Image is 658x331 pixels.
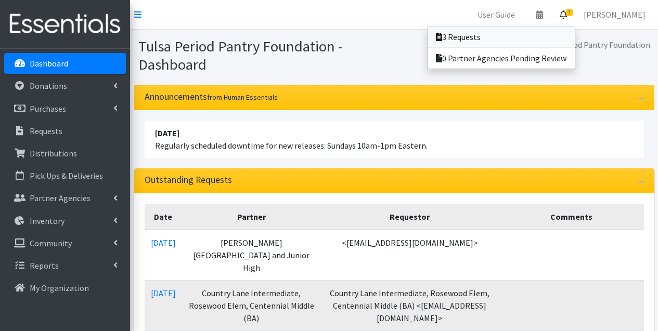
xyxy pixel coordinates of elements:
a: [DATE] [151,288,176,298]
a: Inventory [4,210,126,231]
p: Inventory [30,216,64,226]
a: [DATE] [151,237,176,248]
td: Country Lane Intermediate, Rosewood Elem, Centennial Middle (BA) [182,281,321,331]
p: Community [30,238,72,248]
td: [PERSON_NAME][GEOGRAPHIC_DATA] and Junior High [182,230,321,281]
img: HumanEssentials [4,7,126,42]
h1: Tulsa Period Pantry Foundation - Dashboard [138,37,391,73]
p: Dashboard [30,58,68,69]
th: Date [145,204,182,230]
h3: Announcements [145,91,278,102]
h3: Outstanding Requests [145,175,232,186]
a: User Guide [469,4,523,25]
th: Partner [182,204,321,230]
p: Reports [30,260,59,271]
p: Partner Agencies [30,193,91,203]
a: Distributions [4,143,126,164]
p: Requests [30,126,62,136]
small: from Human Essentials [207,92,278,102]
a: 0 Partner Agencies Pending Review [428,48,575,69]
li: Tulsa Period Pantry Foundation [526,37,650,52]
a: Donations [4,75,126,96]
a: My Organization [4,277,126,298]
td: Country Lane Intermediate, Rosewood Elem, Centennial Middle (BA) <[EMAIL_ADDRESS][DOMAIN_NAME]> [321,281,499,331]
a: Reports [4,255,126,276]
a: Pick Ups & Deliveries [4,165,126,186]
p: Pick Ups & Deliveries [30,170,103,181]
a: Dashboard [4,53,126,74]
a: 3 Requests [428,27,575,47]
a: Purchases [4,98,126,119]
a: Community [4,233,126,254]
th: Requestor [321,204,499,230]
strong: [DATE] [155,128,179,138]
p: My Organization [30,283,89,293]
a: 3 [551,4,575,25]
a: [PERSON_NAME] [575,4,654,25]
td: <[EMAIL_ADDRESS][DOMAIN_NAME]> [321,230,499,281]
th: Comments [499,204,644,230]
p: Purchases [30,103,66,114]
a: Partner Agencies [4,188,126,208]
li: Regularly scheduled downtime for new releases: Sundays 10am-1pm Eastern. [145,121,644,158]
p: Donations [30,81,67,91]
p: Distributions [30,148,77,158]
a: Requests [4,121,126,141]
span: 3 [566,9,573,16]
